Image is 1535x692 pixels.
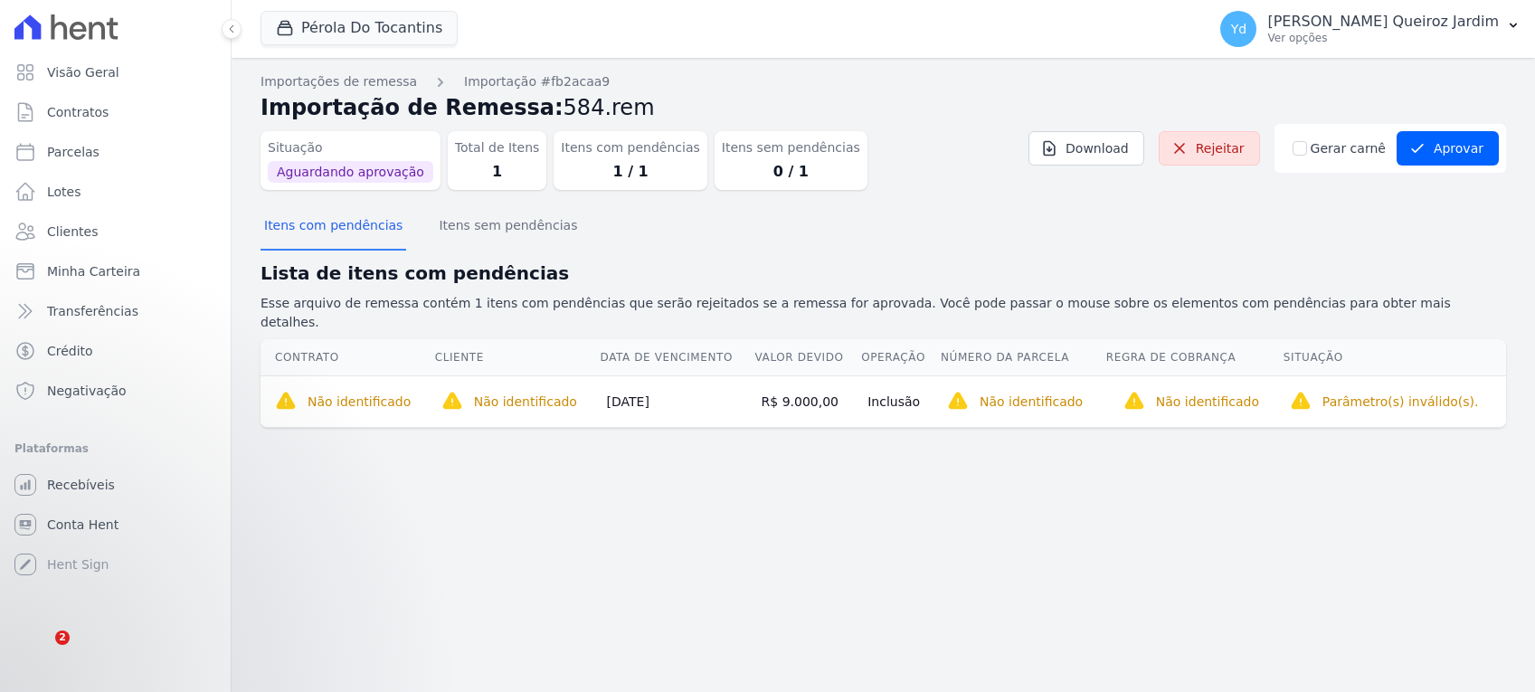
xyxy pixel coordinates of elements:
h2: Importação de Remessa: [261,91,1506,124]
p: Não identificado [474,393,577,411]
p: Esse arquivo de remessa contém 1 itens com pendências que serão rejeitados se a remessa for aprov... [261,294,1506,332]
a: Lotes [7,174,223,210]
p: Não identificado [980,393,1083,411]
span: Crédito [47,342,93,360]
label: Gerar carnê [1311,139,1386,158]
span: Lotes [47,183,81,201]
th: Cliente [434,339,600,376]
span: Negativação [47,382,127,400]
a: Minha Carteira [7,253,223,289]
a: Negativação [7,373,223,409]
a: Transferências [7,293,223,329]
a: Recebíveis [7,467,223,503]
dt: Total de Itens [455,138,540,157]
th: Contrato [261,339,434,376]
h2: Lista de itens com pendências [261,260,1506,287]
div: Plataformas [14,438,216,460]
a: Parcelas [7,134,223,170]
dt: Situação [268,138,433,157]
span: Contratos [47,103,109,121]
button: Pérola Do Tocantins [261,11,458,45]
iframe: Intercom notifications mensagem [14,513,375,683]
a: Rejeitar [1159,131,1260,166]
dd: 1 [455,161,540,183]
th: Número da Parcela [940,339,1105,376]
span: Minha Carteira [47,262,140,280]
p: Não identificado [1156,393,1259,411]
a: Importação #fb2acaa9 [464,72,610,91]
span: 2 [55,630,70,645]
span: Clientes [47,223,98,241]
td: Inclusão [860,375,940,427]
td: [DATE] [600,375,754,427]
dt: Itens sem pendências [722,138,860,157]
span: Aguardando aprovação [268,161,433,183]
span: Recebíveis [47,476,115,494]
span: Transferências [47,302,138,320]
a: Crédito [7,333,223,369]
span: 584.rem [564,95,655,120]
nav: Breadcrumb [261,72,1506,91]
button: Itens com pendências [261,204,406,251]
button: Itens sem pendências [435,204,581,251]
p: [PERSON_NAME] Queiroz Jardim [1267,13,1499,31]
button: Aprovar [1397,131,1499,166]
th: Situação [1283,339,1506,376]
p: Ver opções [1267,31,1499,45]
span: Yd [1231,23,1246,35]
a: Contratos [7,94,223,130]
th: Operação [860,339,940,376]
th: Data de Vencimento [600,339,754,376]
dd: 1 / 1 [561,161,699,183]
th: Regra de Cobrança [1105,339,1283,376]
span: Parcelas [47,143,99,161]
p: Parâmetro(s) inválido(s). [1322,393,1479,411]
td: R$ 9.000,00 [754,375,861,427]
a: Clientes [7,213,223,250]
a: Visão Geral [7,54,223,90]
iframe: Intercom live chat [18,630,62,674]
a: Importações de remessa [261,72,417,91]
span: Visão Geral [47,63,119,81]
dd: 0 / 1 [722,161,860,183]
a: Download [1028,131,1144,166]
a: Conta Hent [7,507,223,543]
p: Não identificado [308,393,411,411]
th: Valor devido [754,339,861,376]
button: Yd [PERSON_NAME] Queiroz Jardim Ver opções [1206,4,1535,54]
dt: Itens com pendências [561,138,699,157]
